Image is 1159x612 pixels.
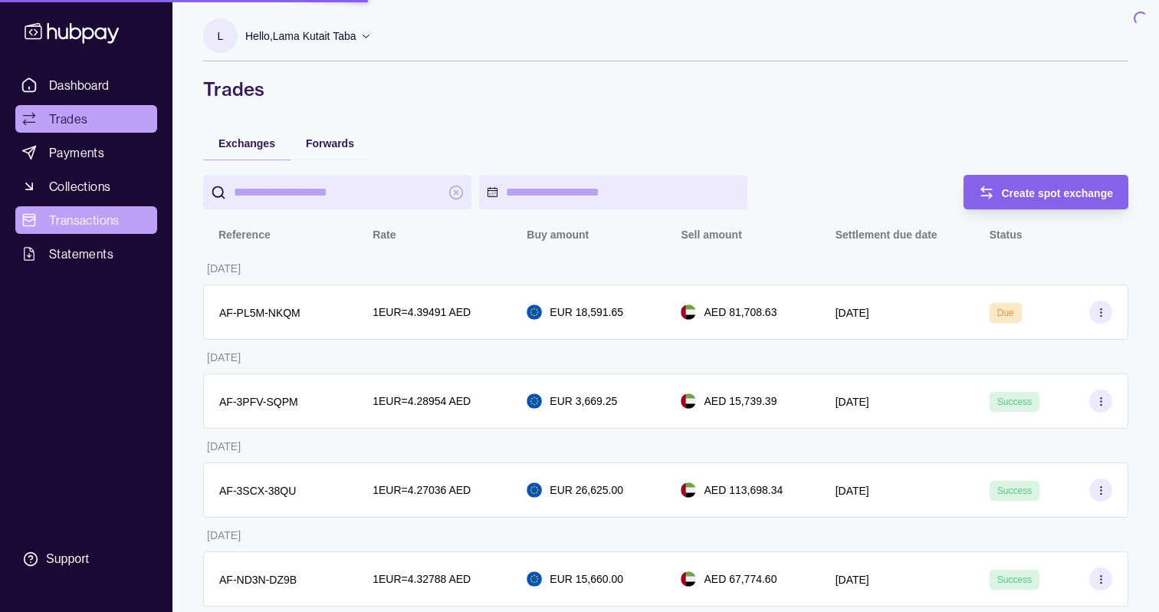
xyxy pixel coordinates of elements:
[207,262,241,275] p: [DATE]
[219,485,296,497] p: AF-3SCX-38QU
[15,543,157,575] a: Support
[704,571,776,587] p: AED 67,774.60
[49,143,104,162] span: Payments
[207,529,241,541] p: [DATE]
[234,175,441,209] input: search
[527,571,542,587] img: eu
[15,105,157,133] a: Trades
[836,396,869,408] p: [DATE]
[373,229,396,241] p: Rate
[218,137,275,150] span: Exchanges
[373,304,471,321] p: 1 EUR = 4.39491 AED
[997,396,1032,407] span: Success
[550,571,623,587] p: EUR 15,660.00
[219,307,300,319] p: AF-PL5M-NKQM
[49,211,120,229] span: Transactions
[550,393,617,410] p: EUR 3,669.25
[1002,187,1114,199] span: Create spot exchange
[218,28,224,44] p: L
[681,482,696,498] img: ae
[704,393,776,410] p: AED 15,739.39
[681,229,741,241] p: Sell amount
[836,229,937,241] p: Settlement due date
[527,482,542,498] img: eu
[218,229,271,241] p: Reference
[704,482,783,498] p: AED 113,698.34
[997,485,1032,496] span: Success
[997,308,1014,318] span: Due
[704,304,776,321] p: AED 81,708.63
[550,304,623,321] p: EUR 18,591.65
[207,440,241,452] p: [DATE]
[15,240,157,268] a: Statements
[836,485,869,497] p: [DATE]
[550,482,623,498] p: EUR 26,625.00
[527,229,589,241] p: Buy amount
[990,229,1023,241] p: Status
[15,173,157,200] a: Collections
[997,574,1032,585] span: Success
[49,76,110,94] span: Dashboard
[207,351,241,364] p: [DATE]
[306,137,354,150] span: Forwards
[964,175,1129,209] button: Create spot exchange
[203,77,1128,101] h1: Trades
[836,307,869,319] p: [DATE]
[49,245,113,263] span: Statements
[15,71,157,99] a: Dashboard
[15,206,157,234] a: Transactions
[681,304,696,320] img: ae
[15,139,157,166] a: Payments
[836,574,869,586] p: [DATE]
[373,482,471,498] p: 1 EUR = 4.27036 AED
[245,28,356,44] p: Hello, Lama Kutait Taba
[681,571,696,587] img: ae
[49,110,87,128] span: Trades
[46,551,89,568] div: Support
[527,304,542,320] img: eu
[373,571,471,587] p: 1 EUR = 4.32788 AED
[219,574,297,586] p: AF-ND3N-DZ9B
[373,393,471,410] p: 1 EUR = 4.28954 AED
[219,396,298,408] p: AF-3PFV-SQPM
[527,393,542,409] img: eu
[49,177,110,196] span: Collections
[681,393,696,409] img: ae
